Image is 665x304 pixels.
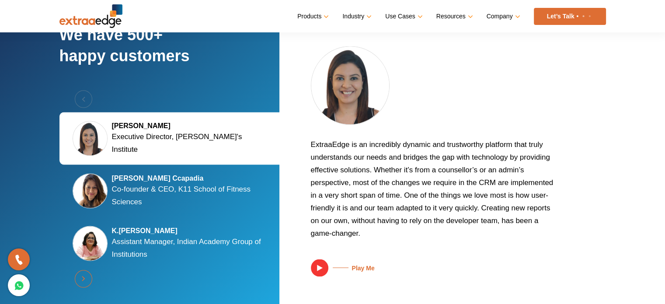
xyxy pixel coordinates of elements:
a: Products [297,10,327,23]
img: play.svg [311,259,328,276]
h5: [PERSON_NAME] Ccapadia [112,174,269,182]
a: Let’s Talk [534,8,606,25]
p: Assistant Manager, Indian Academy Group of Institutions [112,235,269,260]
a: Industry [342,10,370,23]
p: ExtraaEdge is an incredibly dynamic and trustworthy platform that truly understands our needs and... [311,138,560,246]
h5: K.[PERSON_NAME] [112,226,269,235]
p: Executive Director, [PERSON_NAME]'s Institute [112,130,269,155]
a: Use Cases [385,10,421,23]
a: Company [487,10,519,23]
h2: We have 500+ happy customers [59,24,282,90]
a: Resources [436,10,471,23]
h5: Play Me [328,264,375,272]
button: Next [75,270,92,287]
p: Co-founder & CEO, K11 School of Fitness Sciences [112,182,269,208]
h5: [PERSON_NAME] [112,121,269,130]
